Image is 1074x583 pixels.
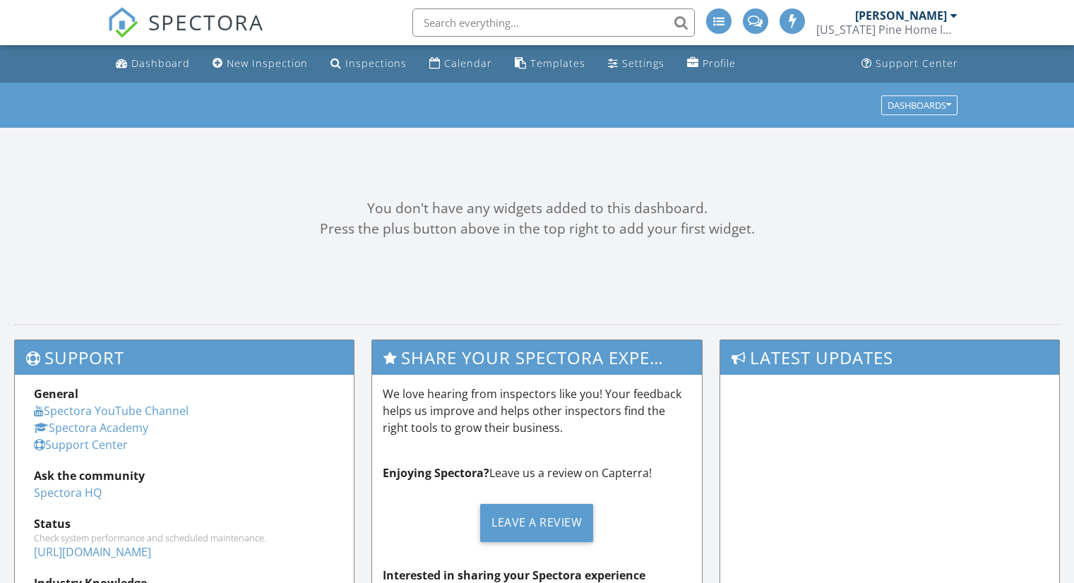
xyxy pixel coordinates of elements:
[480,504,593,542] div: Leave a Review
[383,493,692,553] a: Leave a Review
[34,403,189,419] a: Spectora YouTube Channel
[345,56,407,70] div: Inspections
[856,51,964,77] a: Support Center
[622,56,664,70] div: Settings
[383,385,692,436] p: We love hearing from inspectors like you! Your feedback helps us improve and helps other inspecto...
[34,386,78,402] strong: General
[412,8,695,37] input: Search everything...
[227,56,308,70] div: New Inspection
[34,544,151,560] a: [URL][DOMAIN_NAME]
[325,51,412,77] a: Inspections
[107,7,138,38] img: The Best Home Inspection Software - Spectora
[34,515,335,532] div: Status
[855,8,947,23] div: [PERSON_NAME]
[110,51,196,77] a: Dashboard
[383,464,692,481] p: Leave us a review on Capterra!
[34,485,102,500] a: Spectora HQ
[14,219,1060,239] div: Press the plus button above in the top right to add your first widget.
[383,465,489,481] strong: Enjoying Spectora?
[107,19,264,49] a: SPECTORA
[876,56,958,70] div: Support Center
[881,95,957,115] button: Dashboards
[424,51,498,77] a: Calendar
[372,340,703,375] h3: Share Your Spectora Experience
[444,56,492,70] div: Calendar
[703,56,736,70] div: Profile
[34,532,335,543] div: Check system performance and scheduled maintenance.
[34,437,128,452] a: Support Center
[888,100,951,110] div: Dashboards
[148,7,264,37] span: SPECTORA
[530,56,585,70] div: Templates
[131,56,190,70] div: Dashboard
[34,420,148,435] a: Spectora Academy
[509,51,591,77] a: Templates
[720,340,1059,375] h3: Latest Updates
[15,340,354,375] h3: Support
[34,467,335,484] div: Ask the community
[602,51,670,77] a: Settings
[14,198,1060,219] div: You don't have any widgets added to this dashboard.
[681,51,741,77] a: Profile
[816,23,957,37] div: Georgia Pine Home Inspections
[207,51,314,77] a: New Inspection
